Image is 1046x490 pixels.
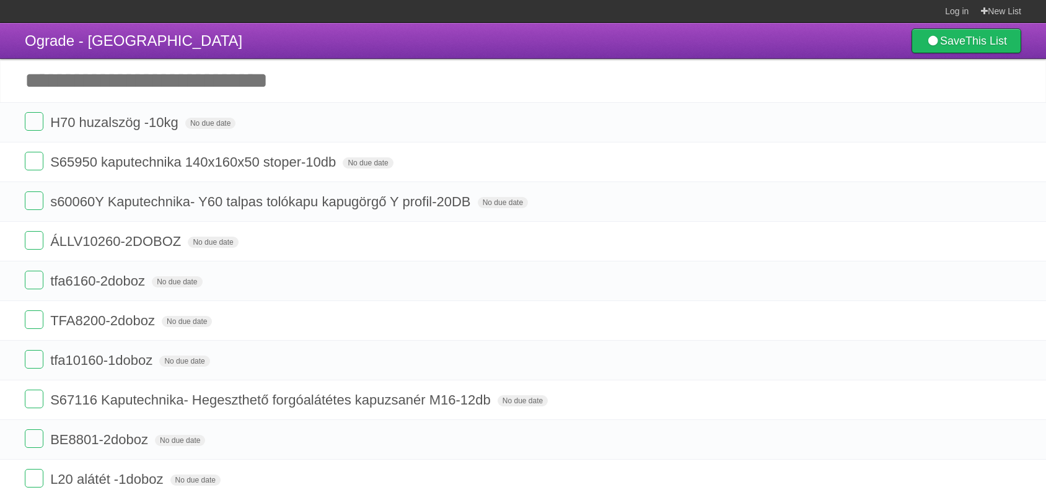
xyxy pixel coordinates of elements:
span: No due date [498,395,548,406]
span: TFA8200-2doboz [50,313,158,328]
label: Done [25,231,43,250]
label: Done [25,469,43,488]
span: No due date [155,435,205,446]
label: Done [25,310,43,329]
label: Done [25,350,43,369]
span: s60060Y Kaputechnika- Y60 talpas tolókapu kapugörgő Y profil-20DB [50,194,473,209]
b: This List [965,35,1007,47]
span: No due date [185,118,235,129]
label: Done [25,112,43,131]
span: tfa6160-2doboz [50,273,148,289]
span: H70 huzalszög -10kg [50,115,182,130]
span: S67116 Kaputechnika- Hegeszthető forgóalátétes kapuzsanér M16-12db [50,392,494,408]
span: S65950 kaputechnika 140x160x50 stoper-10db [50,154,339,170]
label: Done [25,152,43,170]
label: Done [25,271,43,289]
label: Done [25,390,43,408]
span: Ograde - [GEOGRAPHIC_DATA] [25,32,242,49]
label: Done [25,191,43,210]
span: No due date [188,237,238,248]
span: No due date [152,276,202,287]
span: L20 alátét -1doboz [50,471,166,487]
span: ÁLLV10260-2DOBOZ [50,234,184,249]
span: No due date [162,316,212,327]
label: Done [25,429,43,448]
span: tfa10160-1doboz [50,352,156,368]
span: BE8801-2doboz [50,432,151,447]
span: No due date [159,356,209,367]
span: No due date [170,475,221,486]
span: No due date [478,197,528,208]
span: No due date [343,157,393,168]
a: SaveThis List [912,28,1021,53]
